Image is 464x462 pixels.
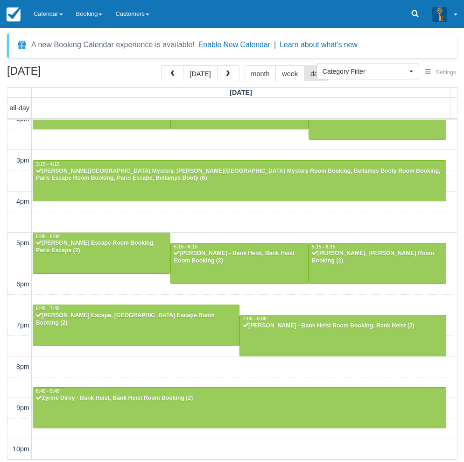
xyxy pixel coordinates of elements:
a: 3:15 - 4:15[PERSON_NAME][GEOGRAPHIC_DATA] Mystery, [PERSON_NAME][GEOGRAPHIC_DATA] Mystery Room Bo... [33,160,446,201]
div: [PERSON_NAME] Escape Room Booking, Paris Escape (2) [35,240,168,255]
span: 6pm [16,280,29,288]
button: week [275,65,304,81]
span: | [274,41,276,49]
div: [PERSON_NAME][GEOGRAPHIC_DATA] Mystery, [PERSON_NAME][GEOGRAPHIC_DATA] Mystery Room Booking, Bell... [35,168,443,183]
span: 5:00 - 6:00 [36,234,60,239]
span: [DATE] [230,89,252,96]
span: 3:15 - 4:15 [36,162,60,167]
button: day [304,65,328,81]
a: 5:15 - 6:15[PERSON_NAME], [PERSON_NAME] Room Booking (2) [309,243,446,284]
a: 5:00 - 6:00[PERSON_NAME] Escape Room Booking, Paris Escape (2) [33,233,170,274]
span: 8:45 - 9:45 [36,389,60,394]
div: Zyrine Diroy - Bank Heist, Bank Heist Room Booking (2) [35,395,443,402]
img: A3 [432,7,447,21]
a: 5:15 - 6:15[PERSON_NAME] - Bank Heist, Bank Heist Room Booking (2) [170,243,308,284]
a: 6:45 - 7:45[PERSON_NAME] Escape, [GEOGRAPHIC_DATA] Escape Room Booking (2) [33,305,239,346]
span: 5:15 - 6:15 [312,244,336,249]
span: 5:15 - 6:15 [174,244,197,249]
span: 10pm [13,445,29,453]
div: [PERSON_NAME], [PERSON_NAME] Room Booking (2) [311,250,443,265]
span: 8pm [16,363,29,370]
button: Enable New Calendar [198,40,270,50]
a: 7:00 - 8:00[PERSON_NAME] - Bank Heist Room Booking, Bank Heist (2) [239,315,446,356]
h2: [DATE] [7,65,125,83]
img: checkfront-main-nav-mini-logo.png [7,7,21,21]
button: Category Filter [316,64,419,79]
button: [DATE] [183,65,217,81]
button: Settings [419,66,462,79]
div: A new Booking Calendar experience is available! [31,39,195,50]
span: all-day [10,104,29,112]
span: 5pm [16,239,29,247]
span: 6:45 - 7:45 [36,306,60,311]
span: 4pm [16,198,29,205]
a: Learn about what's new [280,41,358,49]
div: [PERSON_NAME] - Bank Heist Room Booking, Bank Heist (2) [242,322,443,330]
div: [PERSON_NAME] Escape, [GEOGRAPHIC_DATA] Escape Room Booking (2) [35,312,237,327]
span: Settings [436,69,456,76]
button: month [245,65,276,81]
span: 3pm [16,156,29,164]
span: 7:00 - 8:00 [243,316,267,321]
span: 7pm [16,321,29,329]
span: 9pm [16,404,29,412]
a: 8:45 - 9:45Zyrine Diroy - Bank Heist, Bank Heist Room Booking (2) [33,387,446,428]
span: Category Filter [323,67,407,76]
div: [PERSON_NAME] - Bank Heist, Bank Heist Room Booking (2) [173,250,305,265]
